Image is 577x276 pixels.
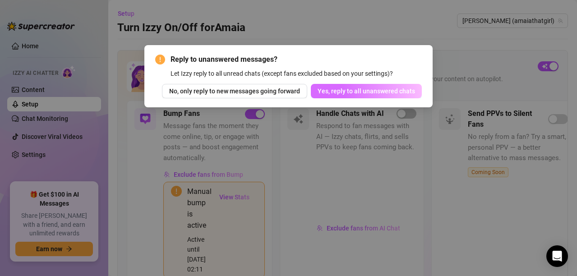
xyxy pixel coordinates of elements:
span: No, only reply to new messages going forward [169,87,300,95]
span: Reply to unanswered messages? [171,54,422,65]
div: Open Intercom Messenger [546,245,568,267]
span: Yes, reply to all unanswered chats [318,87,415,95]
div: Let Izzy reply to all unread chats (except fans excluded based on your settings)? [171,69,422,78]
button: No, only reply to new messages going forward [162,84,307,98]
span: exclamation-circle [155,55,165,64]
button: Yes, reply to all unanswered chats [311,84,422,98]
